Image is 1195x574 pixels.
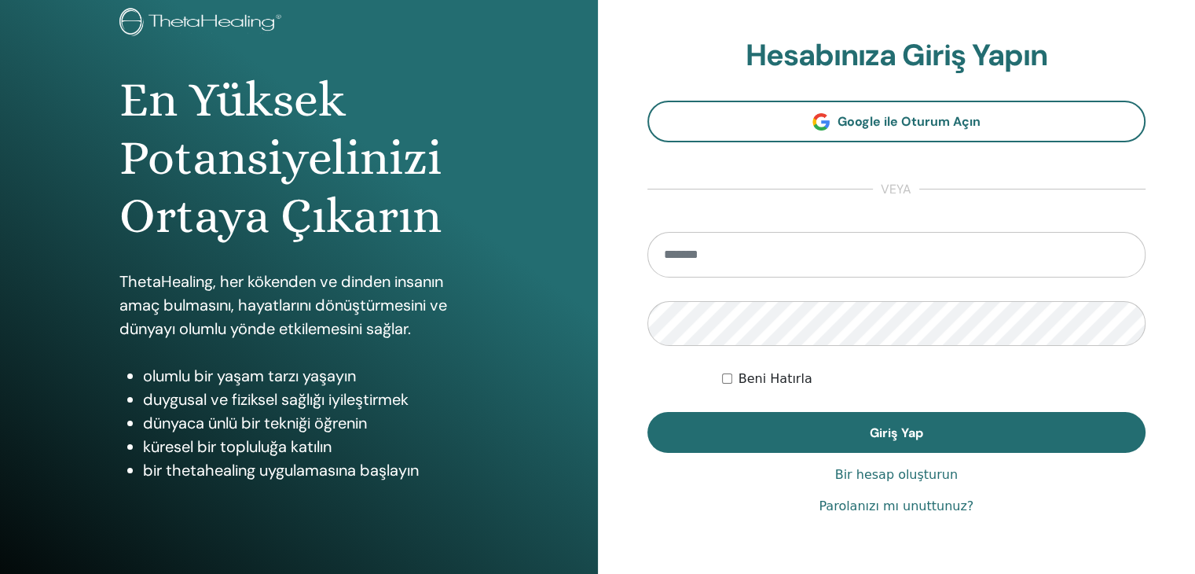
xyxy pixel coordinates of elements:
a: Google ile Oturum Açın [647,101,1146,142]
font: küresel bir topluluğa katılın [143,436,332,457]
font: Bir hesap oluşturun [835,467,958,482]
font: En Yüksek Potansiyelinizi Ortaya Çıkarın [119,72,442,245]
font: bir thetahealing uygulamasına başlayın [143,460,419,480]
font: Giriş Yap [870,425,923,441]
font: Parolanızı mı unuttunuz? [819,499,973,513]
button: Giriş Yap [647,412,1146,453]
div: Beni süresiz olarak veya manuel olarak çıkış yapana kadar kimlik doğrulamalı tut [722,370,1146,388]
a: Parolanızı mı unuttunuz? [819,497,973,516]
a: Bir hesap oluşturun [835,465,958,484]
font: olumlu bir yaşam tarzı yaşayın [143,366,356,386]
font: Hesabınıza Giriş Yapın [746,35,1047,75]
font: duygusal ve fiziksel sağlığı iyileştirmek [143,389,409,410]
font: Google ile Oturum Açın [838,113,981,130]
font: Beni Hatırla [739,371,812,386]
font: ThetaHealing, her kökenden ve dinden insanın amaç bulmasını, hayatlarını dönüştürmesini ve dünyay... [119,271,447,339]
font: dünyaca ünlü bir tekniği öğrenin [143,413,367,433]
font: veya [881,181,911,197]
